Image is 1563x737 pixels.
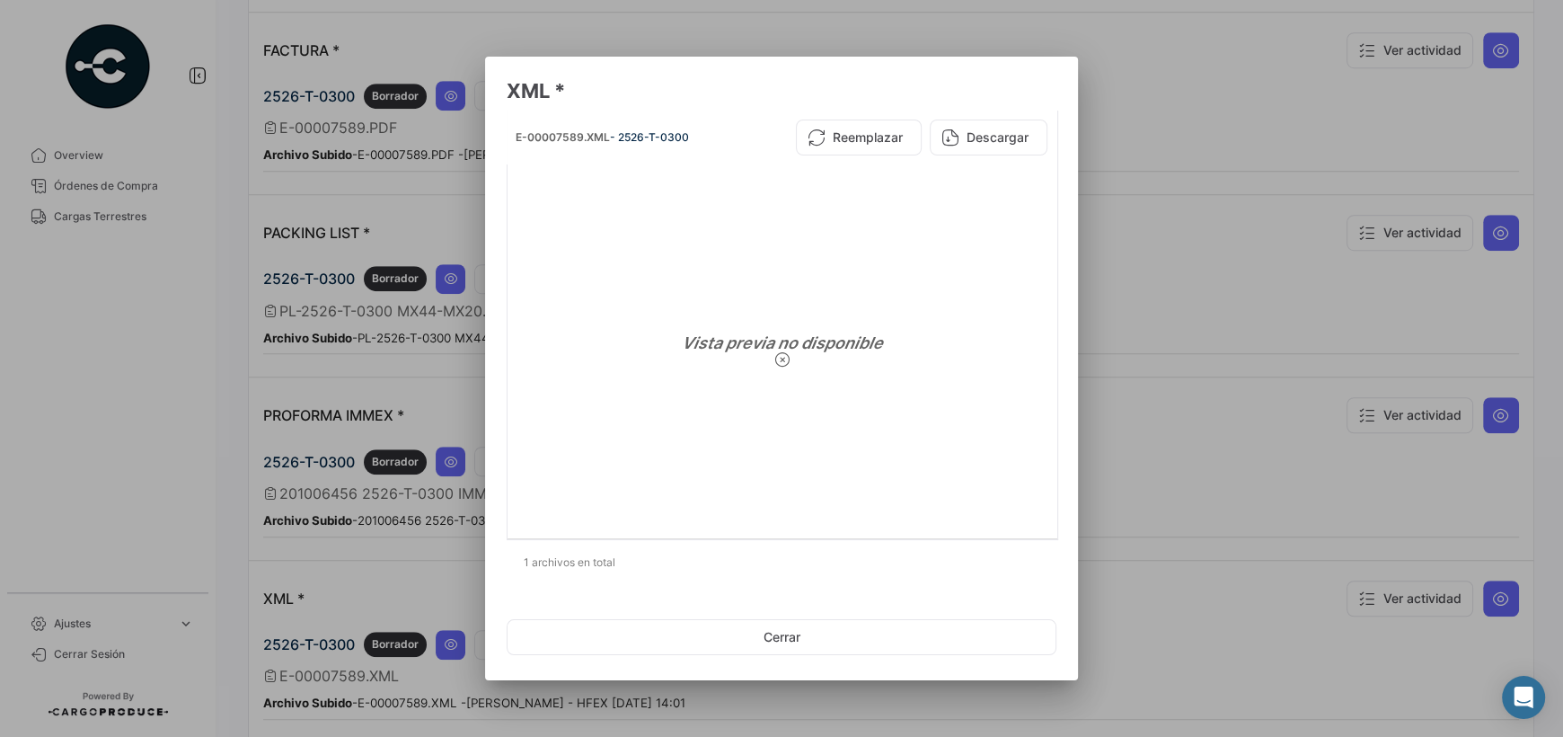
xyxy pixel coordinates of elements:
[507,78,1056,103] h3: XML *
[515,172,1050,531] div: Vista previa no disponible
[516,130,610,144] span: E-00007589.XML
[1502,676,1545,719] div: Abrir Intercom Messenger
[507,619,1056,655] button: Cerrar
[610,130,689,144] span: - 2526-T-0300
[930,120,1047,155] button: Descargar
[796,120,922,155] button: Reemplazar
[507,540,1056,585] div: 1 archivos en total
